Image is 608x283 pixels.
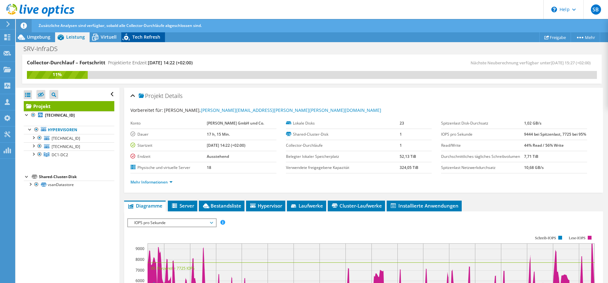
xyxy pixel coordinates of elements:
[207,154,229,159] b: Ausstehend
[286,120,400,126] label: Lokale Disks
[171,203,194,209] span: Server
[165,92,182,100] span: Details
[286,164,400,171] label: Verwendete freigegebene Kapazität
[24,134,114,142] a: [TECHNICAL_ID]
[400,132,402,137] b: 1
[390,203,459,209] span: Installierte Anwendungen
[207,120,264,126] b: [PERSON_NAME] GmbH und Co.
[207,143,245,148] b: [DATE] 14:22 (+02:00)
[571,32,600,42] a: Mehr
[24,181,114,189] a: vsanDatastore
[130,107,163,113] label: Vorbereitet für:
[441,142,524,149] label: Read/Write
[127,203,162,209] span: Diagramme
[101,34,117,40] span: Virtuell
[524,165,544,170] b: 10,68 GB/s
[524,120,541,126] b: 1,02 GB/s
[66,34,85,40] span: Leistung
[286,142,400,149] label: Collector-Durchläufe
[136,246,144,251] text: 9000
[524,143,564,148] b: 44% Read / 56% Write
[569,236,586,240] text: Lese-IOPS
[136,267,144,273] text: 7000
[39,173,114,181] div: Shared-Cluster-Disk
[24,126,114,134] a: Hypervisoren
[400,120,404,126] b: 23
[551,60,591,66] span: [DATE] 15:27 (+02:00)
[131,219,212,227] span: IOPS pro Sekunde
[551,7,557,12] svg: \n
[24,111,114,119] a: [TECHNICAL_ID]
[108,59,193,66] h4: Projektierte Endzeit:
[130,164,207,171] label: Physische und virtuelle Server
[130,153,207,160] label: Endzeit
[524,154,538,159] b: 7,71 TiB
[535,236,556,240] text: Schreib-IOPS
[331,203,382,209] span: Cluster-Laufwerke
[400,154,416,159] b: 52,13 TiB
[201,107,381,113] a: [PERSON_NAME][EMAIL_ADDRESS][PERSON_NAME][PERSON_NAME][DOMAIN_NAME]
[249,203,282,209] span: Hypervisor
[151,266,195,271] text: 95. Perzentil = 7725 IOPS
[148,60,193,66] span: [DATE] 14:22 (+02:00)
[130,120,207,126] label: Konto
[52,144,80,149] span: [TECHNICAL_ID]
[52,136,80,141] span: [TECHNICAL_ID]
[130,131,207,138] label: Dauer
[441,120,524,126] label: Spitzenlast Disk-Durchsatz
[286,153,400,160] label: Belegter lokaler Speicherplatz
[130,179,173,185] a: Mehr Informationen
[24,151,114,159] a: DC1-DC2
[21,45,67,52] h1: SRV-InfraDS
[136,257,144,262] text: 8000
[202,203,241,209] span: Bestandsliste
[471,60,594,66] span: Nächste Neuberechnung verfügbar unter
[24,101,114,111] a: Projekt
[130,142,207,149] label: Startzeit
[27,71,88,78] div: 11%
[207,165,211,170] b: 18
[539,32,571,42] a: Freigabe
[286,131,400,138] label: Shared-Cluster-Disk
[591,4,601,15] span: SB
[400,165,418,170] b: 324,05 TiB
[441,164,524,171] label: Spitzenlast Netzwerkdurchsatz
[441,131,524,138] label: IOPS pro Sekunde
[400,143,402,148] b: 1
[207,132,230,137] b: 17 h, 15 Min.
[45,113,75,118] b: [TECHNICAL_ID]
[27,34,50,40] span: Umgebung
[52,152,68,158] span: DC1-DC2
[139,93,163,99] span: Projekt
[24,142,114,151] a: [TECHNICAL_ID]
[290,203,323,209] span: Laufwerke
[524,132,586,137] b: 9444 bei Spitzenlast, 7725 bei 95%
[39,23,202,28] span: Zusätzliche Analysen sind verfügbar, sobald alle Collector-Durchläufe abgeschlossen sind.
[164,107,381,113] span: [PERSON_NAME],
[441,153,524,160] label: Durchschnittliches tägliches Schreibvolumen
[132,34,160,40] span: Tech Refresh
